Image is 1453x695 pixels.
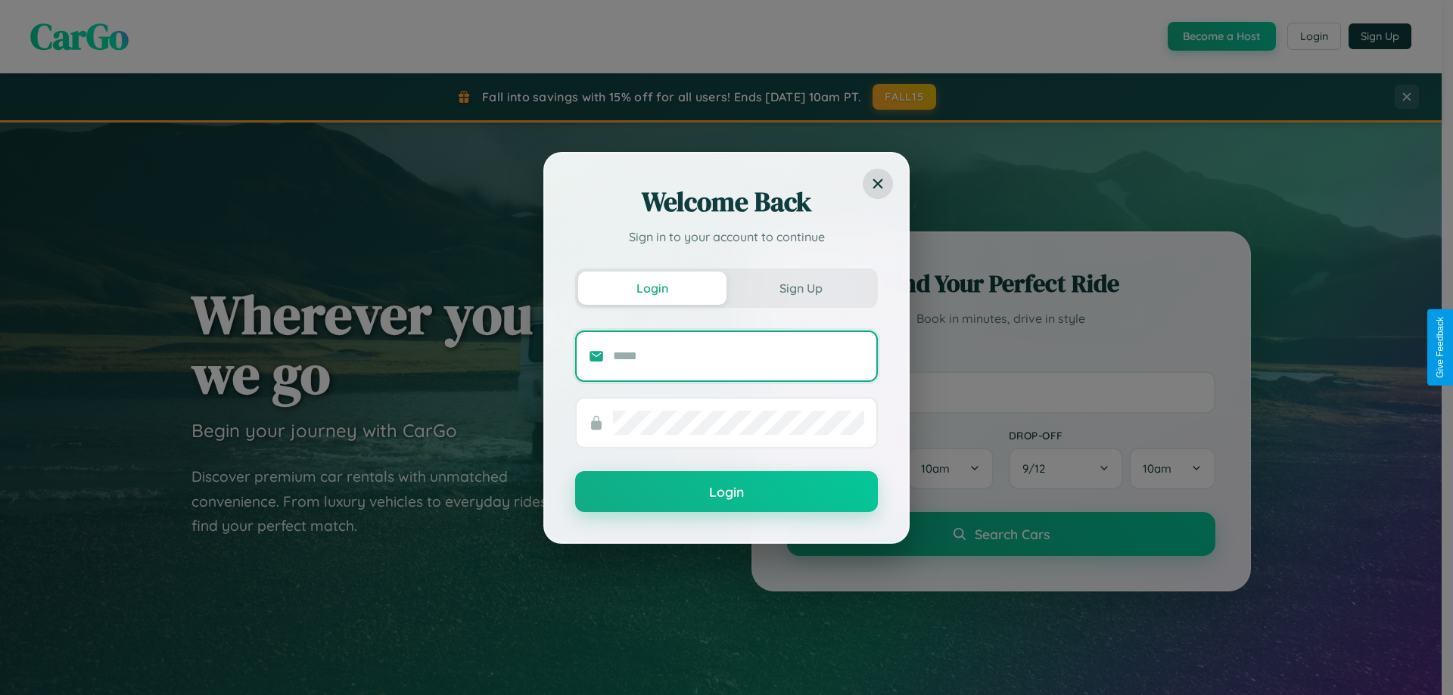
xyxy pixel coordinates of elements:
[1435,317,1445,378] div: Give Feedback
[575,471,878,512] button: Login
[726,271,875,305] button: Sign Up
[578,271,726,305] button: Login
[575,184,878,220] h2: Welcome Back
[575,228,878,246] p: Sign in to your account to continue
